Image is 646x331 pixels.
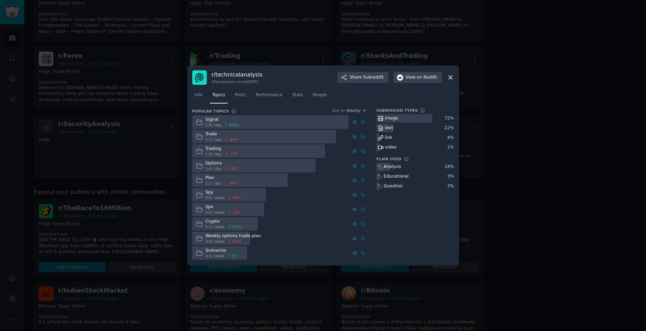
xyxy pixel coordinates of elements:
[332,108,345,113] div: Sort by
[444,125,454,131] div: 22 %
[363,74,383,81] span: Subreddit
[393,72,442,83] button: Viewon Reddit
[229,152,238,156] span: -77 %
[444,115,454,122] div: 72 %
[229,166,238,171] span: -78 %
[205,195,224,200] span: 6.0 / week
[337,72,388,83] button: ShareSubreddit
[192,70,207,85] img: technicalanalysis
[205,175,238,181] div: Plan
[346,108,361,113] span: Velocity
[205,152,221,156] span: 1.6 / day
[229,137,238,142] span: -84 %
[256,92,283,98] span: Performance
[349,74,383,81] span: Share
[205,123,221,127] span: 1.8 / day
[292,92,303,98] span: Stats
[229,181,238,186] span: -96 %
[385,144,396,151] div: video
[205,131,238,137] div: Trade
[210,90,228,104] a: Topics
[232,210,241,215] span: -18 %
[205,218,242,225] div: Crypto
[310,90,329,104] a: People
[212,92,225,98] span: Topics
[346,108,367,113] button: Velocity
[205,248,237,254] div: Scenarios
[447,173,454,180] div: 3 %
[205,117,239,123] div: Signal
[235,92,246,98] span: Posts
[232,224,242,229] span: 875 %
[232,253,238,258] span: 3 %
[290,90,306,104] a: Stats
[232,239,241,244] span: -94 %
[232,90,248,104] a: Posts
[444,164,454,170] div: 18 %
[232,195,241,200] span: -39 %
[205,224,224,229] span: 5.5 / week
[377,156,401,161] h3: Flair Used
[205,210,224,215] span: 6.0 / week
[417,74,437,81] span: on Reddit
[229,123,239,127] span: 469 %
[205,253,224,258] span: 4.5 / week
[192,109,229,114] h3: Popular Topics
[447,144,454,151] div: 1 %
[205,160,238,167] div: Options
[205,204,241,210] div: Spx
[406,74,437,81] span: View
[212,79,263,84] div: 47k members since [DATE]
[205,189,241,196] div: Spy
[192,90,205,104] a: Info
[313,92,327,98] span: People
[385,115,398,122] div: image
[205,239,224,244] span: 4.8 / week
[385,135,392,141] div: link
[205,181,221,186] span: 1.1 / day
[195,92,203,98] span: Info
[205,146,238,152] div: Trading
[384,173,409,180] div: Educational
[205,166,221,171] span: 1.4 / day
[447,135,454,141] div: 4 %
[384,183,403,189] div: Question
[205,137,221,142] span: 1.7 / day
[212,71,263,78] h3: r/ technicalanalysis
[385,125,393,131] div: text
[253,90,285,104] a: Performance
[447,183,454,189] div: 3 %
[384,164,401,170] div: Analysis
[377,108,418,113] h3: Submission Types
[205,233,261,239] div: Weekly options trade plan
